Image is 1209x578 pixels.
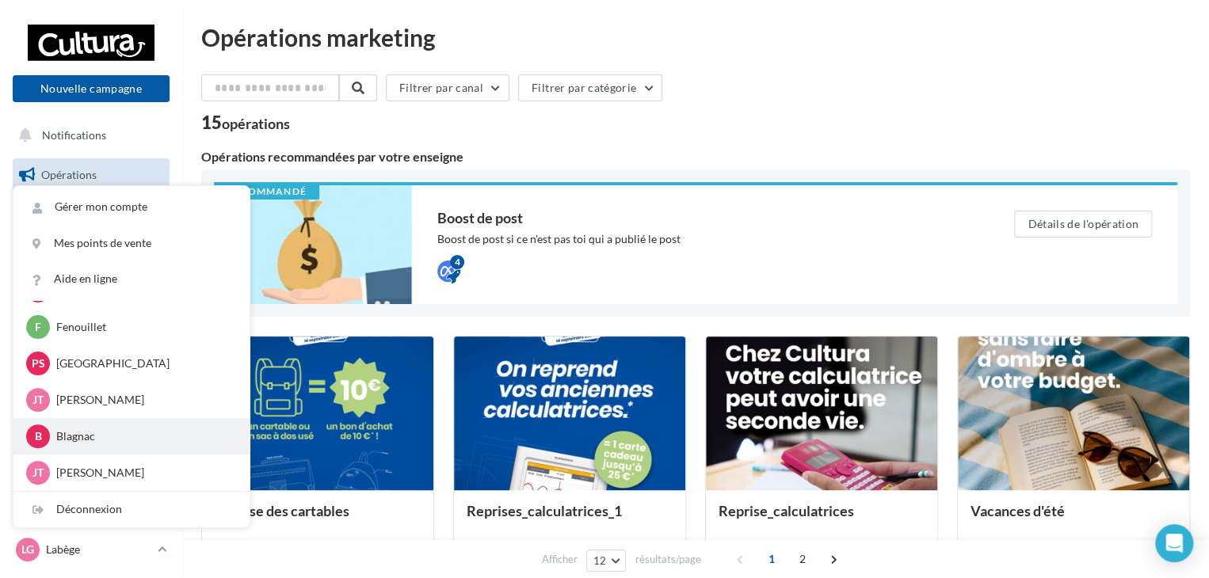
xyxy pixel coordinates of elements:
[10,158,173,192] a: Opérations
[13,75,170,102] button: Nouvelle campagne
[586,549,627,572] button: 12
[437,231,951,247] div: Boost de post si ce n'est pas toi qui a publié le post
[10,238,173,272] a: Campagnes
[971,503,1177,534] div: Vacances d'été
[32,465,44,481] span: JT
[214,185,319,200] div: Recommandé
[450,255,464,269] div: 4
[542,552,578,567] span: Afficher
[56,465,231,481] p: [PERSON_NAME]
[42,128,106,142] span: Notifications
[1014,211,1152,238] button: Détails de l'opération
[593,554,607,567] span: 12
[32,392,44,408] span: JT
[1155,524,1193,562] div: Open Intercom Messenger
[215,503,421,534] div: Reprise des cartables
[56,319,231,335] p: Fenouillet
[518,74,662,101] button: Filtrer par catégorie
[201,25,1190,49] div: Opérations marketing
[201,114,290,131] div: 15
[21,542,34,557] span: Lg
[790,546,815,572] span: 2
[56,428,231,444] p: Blagnac
[222,116,290,131] div: opérations
[13,492,250,527] div: Déconnexion
[13,189,250,225] a: Gérer mon compte
[13,261,250,297] a: Aide en ligne
[10,197,173,231] a: Boîte de réception77
[35,428,42,444] span: B
[41,168,97,181] span: Opérations
[10,317,173,350] a: Calendrier
[635,552,700,567] span: résultats/page
[13,226,250,261] a: Mes points de vente
[759,546,784,572] span: 1
[201,150,1190,163] div: Opérations recommandées par votre enseigne
[467,503,673,534] div: Reprises_calculatrices_1
[56,392,231,408] p: [PERSON_NAME]
[35,319,41,335] span: F
[13,534,170,565] a: Lg Labège
[56,356,231,371] p: [GEOGRAPHIC_DATA]
[10,119,166,152] button: Notifications
[719,503,925,534] div: Reprise_calculatrices
[32,356,45,371] span: Ps
[437,211,951,225] div: Boost de post
[10,278,173,311] a: Médiathèque
[46,542,151,557] p: Labège
[386,74,509,101] button: Filtrer par canal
